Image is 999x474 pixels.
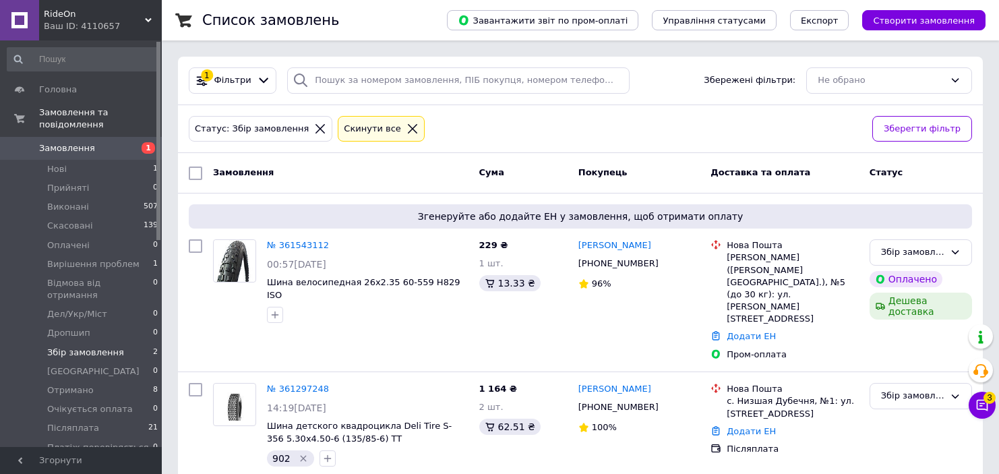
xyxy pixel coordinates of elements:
span: 902 [272,453,291,464]
span: Cума [479,167,504,177]
span: 96% [592,278,611,289]
span: 100% [592,422,617,432]
div: Збір замовлення [881,245,944,260]
span: Післяплата [47,422,99,434]
span: Головна [39,84,77,96]
span: Збір замовлення [47,347,124,359]
div: [PHONE_NUMBER] [576,398,661,416]
span: 1 [153,258,158,270]
span: [GEOGRAPHIC_DATA] [47,365,140,378]
a: Шина велосипедная 26x2.35 60-559 H829 ISO [267,277,460,300]
span: 21 [148,422,158,434]
span: Доставка та оплата [710,167,810,177]
span: Оплачені [47,239,90,251]
a: Фото товару [213,239,256,283]
span: Збережені фільтри: [704,74,795,87]
div: Статус: Збір замовлення [192,122,311,136]
span: Очікується оплата [47,403,133,415]
span: 229 ₴ [479,240,508,250]
div: Ваш ID: 4110657 [44,20,162,32]
span: 0 [153,182,158,194]
a: № 361543112 [267,240,329,250]
button: Завантажити звіт по пром-оплаті [447,10,638,30]
div: Нова Пошта [727,383,859,395]
img: Фото товару [214,389,255,421]
input: Пошук [7,47,159,71]
span: Замовлення [213,167,274,177]
a: № 361297248 [267,384,329,394]
div: Не обрано [818,73,944,88]
div: Cкинути все [341,122,404,136]
div: 13.33 ₴ [479,275,541,291]
button: Управління статусами [652,10,777,30]
a: Додати ЕН [727,426,776,436]
div: [PERSON_NAME] ([PERSON_NAME][GEOGRAPHIC_DATA].), №5 (до 30 кг): ул. [PERSON_NAME][STREET_ADDRESS] [727,251,859,325]
span: 2 шт. [479,402,504,412]
div: с. Низшая Дубечня, №1: ул. [STREET_ADDRESS] [727,395,859,419]
span: Замовлення та повідомлення [39,107,162,131]
span: 1 [142,142,155,154]
input: Пошук за номером замовлення, ПІБ покупця, номером телефону, Email, номером накладної [287,67,630,94]
span: 0 [153,239,158,251]
div: Нова Пошта [727,239,859,251]
button: Створити замовлення [862,10,986,30]
div: Збір замовлення [881,389,944,403]
span: 14:19[DATE] [267,403,326,413]
a: [PERSON_NAME] [578,383,651,396]
span: 507 [144,201,158,213]
span: RideOn [44,8,145,20]
span: Виконані [47,201,89,213]
span: Відмова від отримання [47,277,153,301]
span: Платіж перевіряється [47,442,149,454]
button: Експорт [790,10,849,30]
span: Експорт [801,16,839,26]
button: Зберегти фільтр [872,116,972,142]
span: Вирішення проблем [47,258,140,270]
div: 62.51 ₴ [479,419,541,435]
span: 0 [153,403,158,415]
h1: Список замовлень [202,12,339,28]
span: 1 164 ₴ [479,384,517,394]
img: Фото товару [215,240,254,282]
span: Зберегти фільтр [884,122,961,136]
span: Створити замовлення [873,16,975,26]
a: [PERSON_NAME] [578,239,651,252]
span: 0 [153,327,158,339]
span: 139 [144,220,158,232]
span: Нові [47,163,67,175]
span: 1 шт. [479,258,504,268]
span: Дропшип [47,327,90,339]
span: Завантажити звіт по пром-оплаті [458,14,628,26]
span: 8 [153,384,158,396]
span: Отримано [47,384,94,396]
span: Замовлення [39,142,95,154]
svg: Видалити мітку [298,453,309,464]
span: Фільтри [214,74,251,87]
a: Шина детского квадроцикла Deli Tire S-356 5.30x4.50-6 (135/85-6) TT [267,421,452,444]
span: Скасовані [47,220,93,232]
span: 0 [153,308,158,320]
span: 3 [983,392,996,404]
div: [PHONE_NUMBER] [576,255,661,272]
div: Післяплата [727,443,859,455]
span: Покупець [578,167,628,177]
span: 0 [153,442,158,454]
span: Статус [870,167,903,177]
span: 1 [153,163,158,175]
a: Створити замовлення [849,15,986,25]
div: 1 [201,69,213,82]
button: Чат з покупцем3 [969,392,996,419]
span: 2 [153,347,158,359]
div: Оплачено [870,271,942,287]
a: Додати ЕН [727,331,776,341]
span: 00:57[DATE] [267,259,326,270]
span: 0 [153,365,158,378]
div: Пром-оплата [727,349,859,361]
span: Управління статусами [663,16,766,26]
span: Прийняті [47,182,89,194]
span: 0 [153,277,158,301]
a: Фото товару [213,383,256,426]
div: Дешева доставка [870,293,972,320]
